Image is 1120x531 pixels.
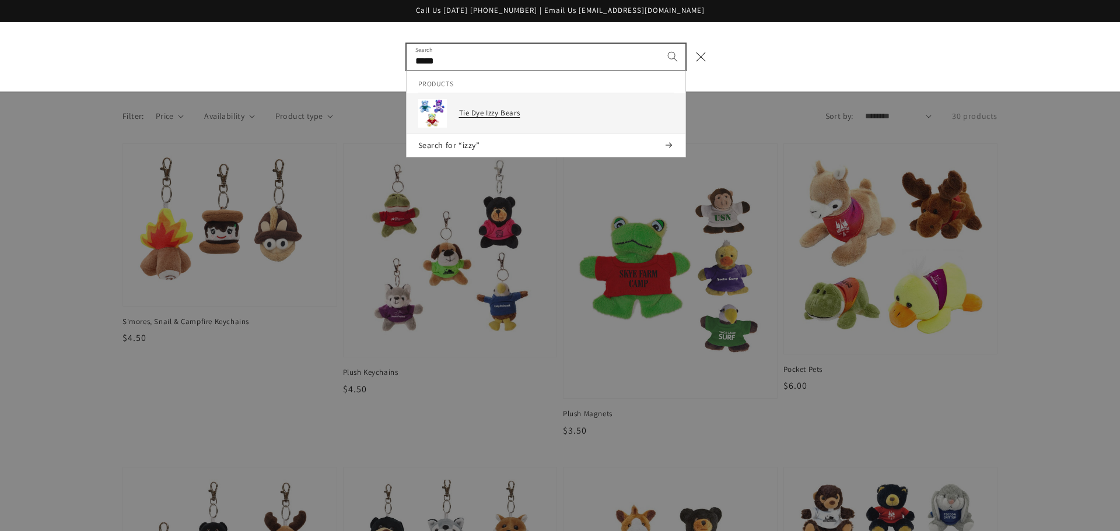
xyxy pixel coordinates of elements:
[407,134,685,157] button: Search for “izzy”
[418,71,674,93] h2: Products
[418,99,447,128] img: Tie Dye Izzy Bears
[688,44,714,69] button: Close
[660,44,685,69] button: Search
[459,108,674,118] h3: Tie Dye Izzy Bears
[407,93,685,133] a: Tie Dye Izzy Bears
